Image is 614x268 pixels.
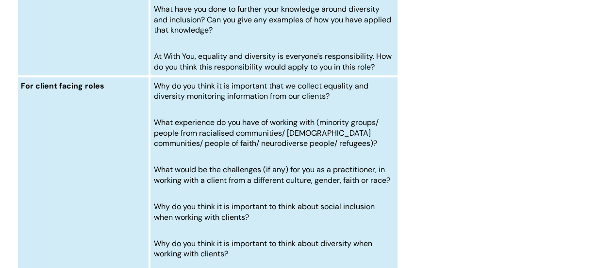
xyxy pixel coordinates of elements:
span: Why do you think it is important to think about diversity when working with clients? [154,238,372,259]
span: Why do you think it is important that we collect equality and diversity monitoring information fr... [154,81,368,102]
span: What experience do you have of working with (minority groups/ people from racialised communities/... [154,117,379,148]
span: Why do you think it is important to think about social inclusion when working with clients? [154,201,375,222]
span: What have you done to further your knowledge around diversity and inclusion? Can you give any exa... [154,4,391,35]
span: At With You, equality and diversity is everyone's responsibility. How do you think this responsib... [154,51,392,72]
span: What would be the challenges (if any) for you as a practitioner, in working with a client from a ... [154,164,390,185]
span: For client facing roles [21,81,104,91]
